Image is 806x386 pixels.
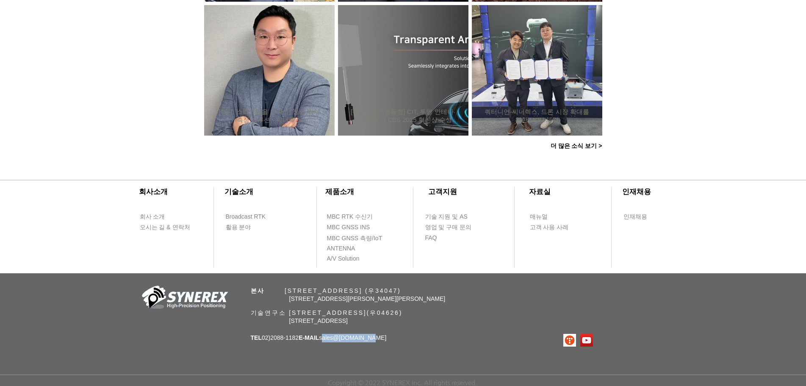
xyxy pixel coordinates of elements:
[529,222,578,233] a: 고객 사용 사례
[327,222,379,233] a: MBC GNSS INS
[226,213,266,221] span: Broadcast RTK
[327,213,373,221] span: MBC RTK 수신기
[140,213,165,221] span: 회사 소개
[425,234,437,242] span: FAQ
[327,244,355,253] span: ANTENNA
[425,213,468,221] span: 기술 지원 및 AS
[623,211,663,222] a: 인재채용
[217,108,322,124] a: [혁신, 스타트업을 만나다] 정밀 위치측정 솔루션 - 씨너렉스
[333,334,386,341] a: @[DOMAIN_NAME]
[529,211,578,222] a: 매뉴얼
[225,222,274,233] a: 활용 분야
[485,108,590,124] a: 쿼터니언-씨너렉스, 드론 시장 확대를 위한 MOU 체결
[327,253,375,264] a: A/V Solution
[325,188,354,196] span: ​제품소개
[327,223,370,232] span: MBC GNSS INS
[140,223,190,232] span: 오시는 길 & 연락처
[530,223,569,232] span: 고객 사용 사례
[529,188,551,196] span: ​자료실
[251,287,265,294] span: 본사
[428,188,457,196] span: ​고객지원
[226,223,251,232] span: 활용 분야
[551,142,602,150] span: 더 많은 소식 보기 >
[649,119,806,386] iframe: Wix Chat
[289,295,446,302] span: [STREET_ADDRESS][PERSON_NAME][PERSON_NAME]
[251,334,387,341] span: 02)2088-1182 sales
[251,309,403,316] span: 기술연구소 [STREET_ADDRESS](우04626)
[137,285,230,312] img: 회사_로고-removebg-preview.png
[327,211,390,222] a: MBC RTK 수신기
[299,334,319,341] span: E-MAIL
[139,222,197,233] a: 오시는 길 & 연락처
[563,334,576,347] img: 티스토리로고
[225,211,274,222] a: Broadcast RTK
[251,287,401,294] span: ​ [STREET_ADDRESS] (우34047)
[563,334,593,347] ul: SNS 모음
[425,233,474,243] a: FAQ
[327,233,401,244] a: MBC GNSS 측량/IoT
[327,234,382,243] span: MBC GNSS 측량/IoT
[328,379,475,386] span: Copyright © 2022 SYNEREX Inc. All rights reserved
[623,213,647,221] span: 인재채용
[251,334,262,341] span: TEL
[224,188,253,196] span: ​기술소개
[139,188,168,196] span: ​회사소개
[530,213,548,221] span: 매뉴얼
[545,138,608,155] a: 더 많은 소식 보기 >
[139,211,188,222] a: 회사 소개
[425,211,488,222] a: 기술 지원 및 AS
[327,255,360,263] span: A/V Solution
[425,222,474,233] a: 영업 및 구매 문의
[622,188,651,196] span: ​인재채용
[580,334,593,347] img: 유튜브 사회 아이콘
[351,108,456,124] a: [주간스타트업동향] CIT, 투명 안테나·디스플레이 CES 2025 혁신상 수상 外
[327,243,375,254] a: ANTENNA
[425,223,472,232] span: 영업 및 구매 문의
[289,317,348,324] span: [STREET_ADDRESS]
